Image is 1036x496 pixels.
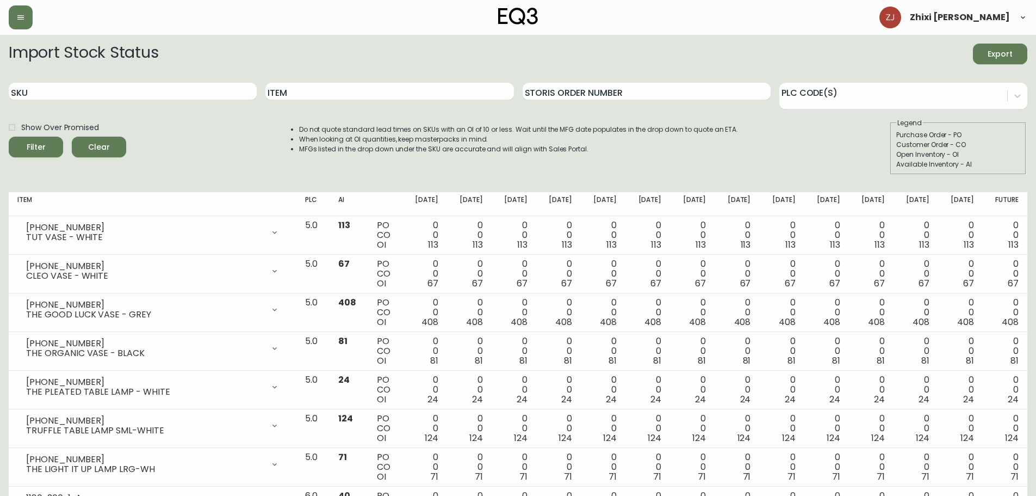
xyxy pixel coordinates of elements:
span: 71 [877,470,885,483]
div: 0 0 [768,452,795,482]
span: 24 [472,393,483,406]
span: OI [377,470,386,483]
span: OI [377,277,386,290]
span: 67 [606,277,617,290]
img: cdf3aad9aedaaf2f6daeaadb24178489 [879,7,901,28]
span: 71 [787,470,796,483]
th: [DATE] [938,192,983,216]
div: 0 0 [411,452,438,482]
div: 0 0 [411,375,438,405]
div: [PHONE_NUMBER]THE ORGANIC VASE - BLACK [17,336,288,360]
span: 24 [606,393,617,406]
span: 124 [1005,432,1019,444]
div: 0 0 [500,336,528,366]
div: 0 0 [590,336,617,366]
div: 0 0 [411,298,438,327]
span: 81 [698,354,706,367]
div: 0 0 [634,414,661,443]
div: [PHONE_NUMBER]THE LIGHT IT UP LAMP LRG-WH [17,452,288,476]
div: 0 0 [991,336,1019,366]
span: Clear [80,140,117,154]
div: 0 0 [590,375,617,405]
span: 408 [779,316,796,328]
span: 124 [469,432,483,444]
div: 0 0 [634,221,661,250]
span: 113 [1008,238,1019,251]
span: 67 [740,277,751,290]
span: 124 [871,432,885,444]
td: 5.0 [296,293,330,332]
div: 0 0 [679,221,706,250]
span: 67 [919,277,929,290]
span: 24 [829,393,840,406]
div: 0 0 [545,298,572,327]
span: 24 [338,373,350,386]
div: [PHONE_NUMBER] [26,455,264,464]
span: 67 [472,277,483,290]
th: [DATE] [536,192,581,216]
div: 0 0 [902,414,929,443]
div: 0 0 [991,259,1019,289]
span: Show Over Promised [21,122,99,133]
img: logo [498,8,538,25]
span: 81 [743,354,751,367]
span: 81 [832,354,840,367]
span: 67 [561,277,572,290]
div: 0 0 [812,221,840,250]
div: 0 0 [545,336,572,366]
span: 124 [648,432,661,444]
div: 0 0 [858,414,885,443]
div: 0 0 [456,414,483,443]
div: 0 0 [768,221,795,250]
div: 0 0 [590,452,617,482]
span: 124 [782,432,796,444]
span: 67 [874,277,885,290]
div: 0 0 [768,259,795,289]
div: 0 0 [723,298,750,327]
div: 0 0 [991,452,1019,482]
div: 0 0 [456,259,483,289]
button: Clear [72,137,126,157]
span: 113 [919,238,929,251]
th: [DATE] [849,192,894,216]
div: 0 0 [991,375,1019,405]
span: 71 [966,470,974,483]
span: 81 [1010,354,1019,367]
div: 0 0 [947,375,974,405]
span: 67 [517,277,528,290]
span: Zhixi [PERSON_NAME] [910,13,1010,22]
div: 0 0 [411,221,438,250]
span: 67 [829,277,840,290]
th: [DATE] [625,192,670,216]
div: 0 0 [590,221,617,250]
div: 0 0 [500,414,528,443]
span: 67 [650,277,661,290]
div: 0 0 [723,259,750,289]
div: 0 0 [768,414,795,443]
span: 71 [743,470,751,483]
div: 0 0 [768,336,795,366]
div: 0 0 [500,298,528,327]
span: 67 [963,277,974,290]
button: Export [973,44,1027,64]
span: 24 [963,393,974,406]
span: 113 [606,238,617,251]
li: Do not quote standard lead times on SKUs with an OI of 10 or less. Wait until the MFG date popula... [299,125,739,134]
div: 0 0 [456,298,483,327]
div: 0 0 [858,259,885,289]
span: 67 [695,277,706,290]
span: 408 [1002,316,1019,328]
div: PO CO [377,336,393,366]
span: Export [982,47,1019,61]
span: 24 [427,393,438,406]
div: Available Inventory - AI [896,160,1020,169]
td: 5.0 [296,409,330,448]
span: 113 [696,238,706,251]
span: 81 [966,354,974,367]
div: TUT VASE - WHITE [26,232,264,242]
div: 0 0 [858,221,885,250]
span: 24 [517,393,528,406]
div: 0 0 [902,298,929,327]
div: 0 0 [545,414,572,443]
span: 408 [868,316,885,328]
